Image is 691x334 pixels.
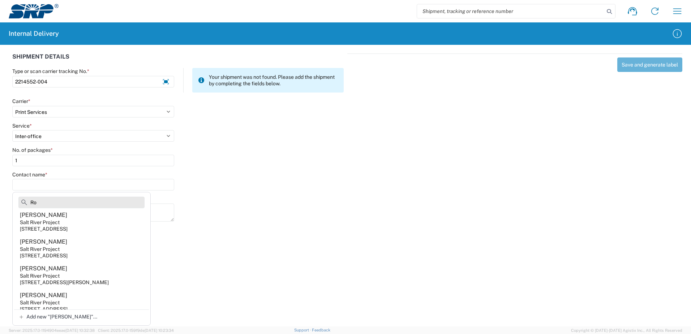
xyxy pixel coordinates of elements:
[20,246,60,252] div: Salt River Project
[12,53,344,68] div: SHIPMENT DETAILS
[20,238,67,246] div: [PERSON_NAME]
[417,4,604,18] input: Shipment, tracking or reference number
[65,328,95,333] span: [DATE] 10:32:38
[20,265,67,273] div: [PERSON_NAME]
[571,327,682,334] span: Copyright © [DATE]-[DATE] Agistix Inc., All Rights Reserved
[12,171,47,178] label: Contact name
[26,313,97,320] span: Add new "[PERSON_NAME]"...
[20,279,109,286] div: [STREET_ADDRESS][PERSON_NAME]
[12,123,32,129] label: Service
[20,219,60,226] div: Salt River Project
[20,306,68,312] div: [STREET_ADDRESS]
[20,273,60,279] div: Salt River Project
[20,226,68,232] div: [STREET_ADDRESS]
[20,252,68,259] div: [STREET_ADDRESS]
[145,328,174,333] span: [DATE] 10:23:34
[209,74,338,87] span: Your shipment was not found. Please add the shipment by completing the fields below.
[12,98,30,104] label: Carrier
[12,147,53,153] label: No. of packages
[20,291,67,299] div: [PERSON_NAME]
[294,328,312,332] a: Support
[12,68,89,74] label: Type or scan carrier tracking No.
[98,328,174,333] span: Client: 2025.17.0-159f9de
[312,328,330,332] a: Feedback
[9,4,59,18] img: srp
[20,299,60,306] div: Salt River Project
[9,328,95,333] span: Server: 2025.17.0-1194904eeae
[9,29,59,38] h2: Internal Delivery
[20,211,67,219] div: [PERSON_NAME]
